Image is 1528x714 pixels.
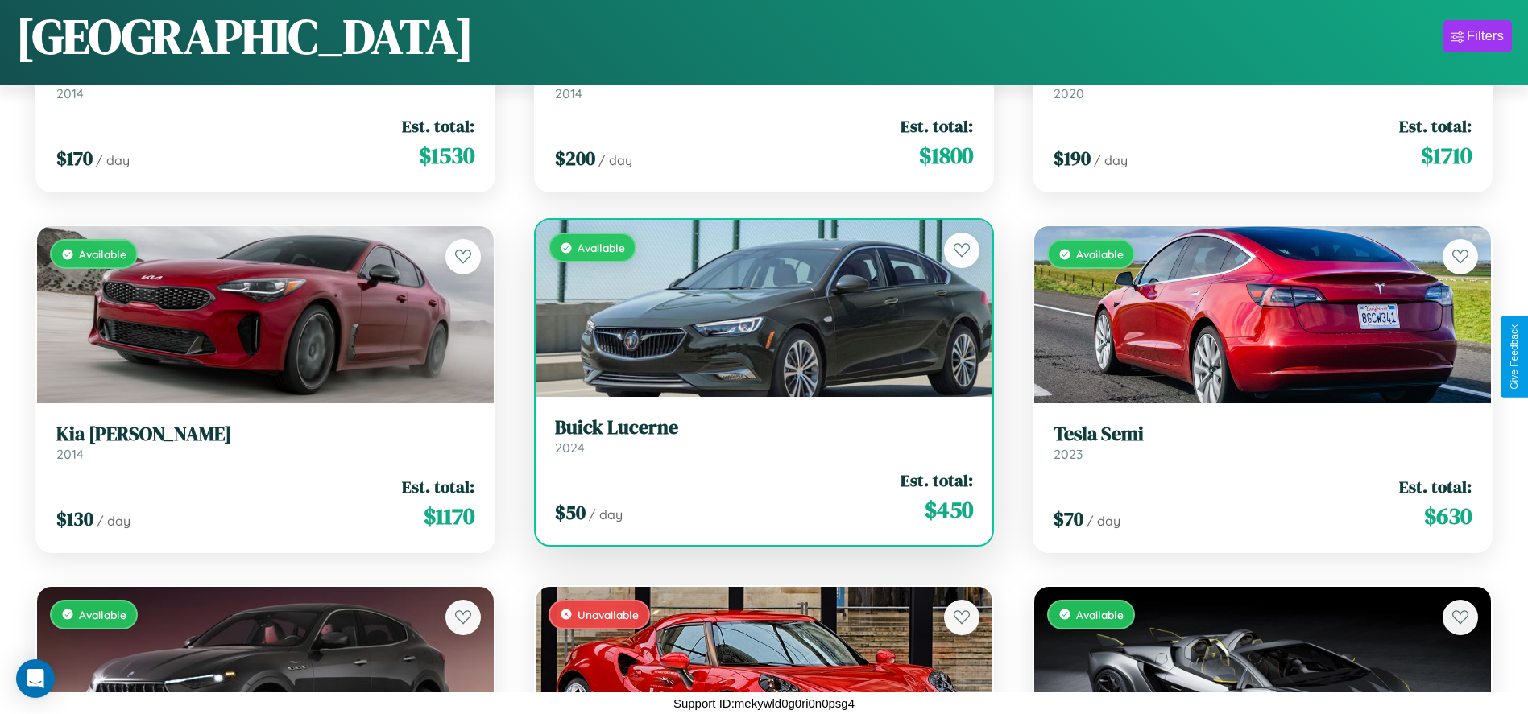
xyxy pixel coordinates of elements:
span: $ 50 [555,499,586,526]
span: Available [79,608,126,621]
div: Give Feedback [1509,324,1520,390]
span: $ 1530 [419,139,474,171]
span: Est. total: [1399,475,1472,498]
h3: Aston [PERSON_NAME] V8 [1054,62,1472,85]
span: 2014 [555,85,582,101]
span: Est. total: [901,468,973,492]
span: Est. total: [402,114,474,138]
span: 2014 [56,85,84,101]
span: $ 200 [555,145,595,171]
h3: Tesla Semi [1054,423,1472,446]
span: $ 1170 [424,500,474,532]
h3: Kia [PERSON_NAME] [56,423,474,446]
span: $ 170 [56,145,93,171]
a: Buick Lucerne2024 [555,416,973,456]
span: / day [96,152,130,168]
h1: [GEOGRAPHIC_DATA] [16,3,474,69]
span: 2020 [1054,85,1084,101]
span: / day [1087,513,1120,529]
div: Open Intercom Messenger [16,659,55,698]
span: Est. total: [402,475,474,498]
p: Support ID: mekywld0g0ri0n0psg4 [673,692,855,714]
span: $ 70 [1054,506,1083,532]
button: Filters [1443,20,1512,52]
span: 2014 [56,446,84,462]
a: Tesla Semi2023 [1054,423,1472,462]
span: Available [1076,247,1124,261]
span: Est. total: [1399,114,1472,138]
span: $ 450 [925,493,973,526]
span: Available [578,241,625,254]
span: $ 630 [1424,500,1472,532]
span: / day [598,152,632,168]
span: / day [589,506,623,522]
span: / day [97,513,130,529]
span: / day [1094,152,1128,168]
span: Available [79,247,126,261]
span: Est. total: [901,114,973,138]
span: 2024 [555,440,585,456]
h3: Buick Lucerne [555,416,973,440]
span: 2023 [1054,446,1083,462]
span: Available [1076,608,1124,621]
span: $ 1800 [919,139,973,171]
a: Kia [PERSON_NAME]2014 [56,423,474,462]
span: $ 190 [1054,145,1091,171]
div: Filters [1467,28,1504,44]
span: $ 130 [56,506,93,532]
span: Unavailable [578,608,639,621]
span: $ 1710 [1421,139,1472,171]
